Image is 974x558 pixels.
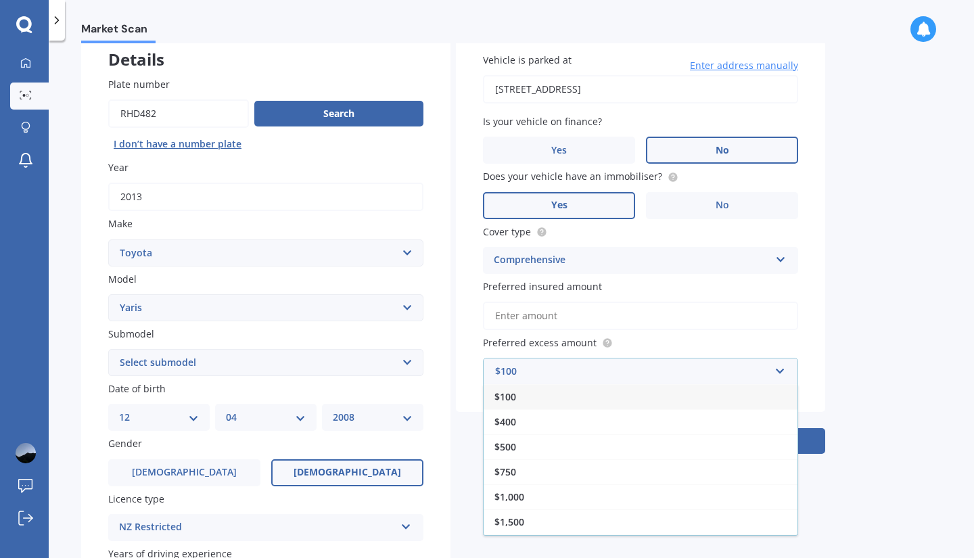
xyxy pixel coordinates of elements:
[294,467,401,478] span: [DEMOGRAPHIC_DATA]
[108,382,166,395] span: Date of birth
[81,22,156,41] span: Market Scan
[494,440,516,453] span: $500
[483,225,531,238] span: Cover type
[254,101,423,126] button: Search
[716,200,729,211] span: No
[108,218,133,231] span: Make
[108,273,137,285] span: Model
[483,53,572,66] span: Vehicle is parked at
[551,200,567,211] span: Yes
[483,302,798,330] input: Enter amount
[108,183,423,211] input: YYYY
[108,438,142,450] span: Gender
[81,26,450,66] div: Details
[716,145,729,156] span: No
[494,515,524,528] span: $1,500
[494,252,770,269] div: Comprehensive
[108,78,170,91] span: Plate number
[494,415,516,428] span: $400
[483,115,602,128] span: Is your vehicle on finance?
[494,465,516,478] span: $750
[494,490,524,503] span: $1,000
[483,336,597,349] span: Preferred excess amount
[16,443,36,463] img: ACg8ocJWt6mlsz8c-z1HR-6J2-yYc_9-5HwULZddaXYqWtB7G9kvk8gMkA=s96-c
[108,492,164,505] span: Licence type
[483,75,798,103] input: Enter address
[494,390,516,403] span: $100
[483,280,602,293] span: Preferred insured amount
[108,133,247,155] button: I don’t have a number plate
[108,99,249,128] input: Enter plate number
[690,59,798,72] span: Enter address manually
[132,467,237,478] span: [DEMOGRAPHIC_DATA]
[483,170,662,183] span: Does your vehicle have an immobiliser?
[119,519,395,536] div: NZ Restricted
[551,145,567,156] span: Yes
[108,161,129,174] span: Year
[108,327,154,340] span: Submodel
